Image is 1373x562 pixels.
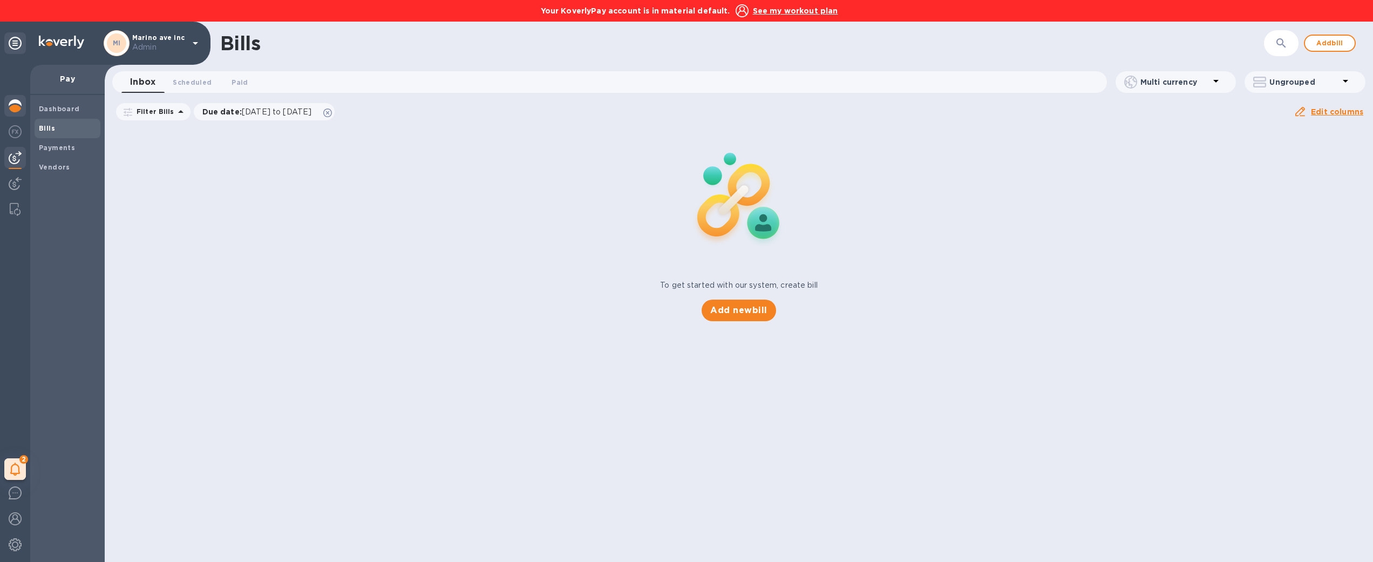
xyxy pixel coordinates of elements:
p: Pay [39,73,96,84]
button: Addbill [1304,35,1356,52]
p: Admin [132,42,186,53]
span: Inbox [130,75,155,90]
span: Paid [232,77,248,88]
p: Filter Bills [132,107,174,116]
img: Logo [39,36,84,49]
span: Add bill [1314,37,1346,50]
p: Ungrouped [1269,77,1339,87]
span: Add new bill [710,304,767,317]
p: Due date : [202,106,317,117]
b: MI [113,39,121,47]
p: Marino ave inc [132,34,186,53]
div: Due date:[DATE] to [DATE] [194,103,335,120]
b: Payments [39,144,75,152]
p: Multi currency [1140,77,1210,87]
b: Your KoverlyPay account is in material default. [541,6,730,15]
div: Unpin categories [4,32,26,54]
button: Add newbill [702,300,776,321]
img: Foreign exchange [9,125,22,138]
b: Vendors [39,163,70,171]
u: Edit columns [1311,107,1363,116]
b: Bills [39,124,55,132]
u: See my workout plan [753,6,838,15]
b: Dashboard [39,105,80,113]
p: To get started with our system, create bill [660,280,818,291]
h1: Bills [220,32,260,55]
span: [DATE] to [DATE] [242,107,311,116]
span: Scheduled [173,77,212,88]
span: 2 [19,455,28,464]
